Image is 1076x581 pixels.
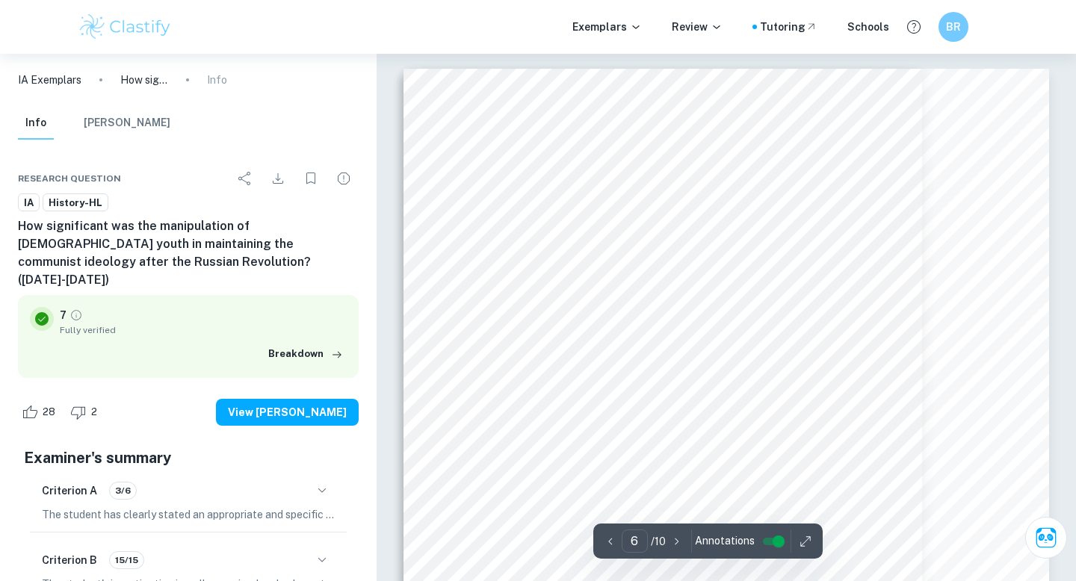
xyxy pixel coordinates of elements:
div: Like [18,400,64,424]
h6: BR [945,19,962,35]
span: the Russian Revolution? ([DATE]-[DATE]) [612,352,925,370]
a: Tutoring [760,19,817,35]
p: How significant was the manipulation of [DEMOGRAPHIC_DATA] youth in maintaining the communist ide... [120,72,168,88]
h6: Criterion A [42,482,97,499]
span: HISTORY IA [670,245,840,283]
h6: Criterion B [42,552,97,568]
h5: Examiner's summary [24,447,353,469]
a: IA [18,193,40,212]
div: Dislike [67,400,105,424]
button: BR [939,12,968,42]
span: 2 [83,405,105,420]
p: / 10 [651,533,666,550]
div: Share [230,164,260,193]
img: Clastify logo [78,12,173,42]
span: Research question [18,172,121,185]
h6: How significant was the manipulation of [DEMOGRAPHIC_DATA] youth in maintaining the communist ide... [18,217,359,289]
p: Review [672,19,723,35]
span: 15/15 [110,553,143,567]
span: IA [19,196,39,211]
a: Grade fully verified [69,308,83,322]
div: Download [263,164,293,193]
p: Info [207,72,227,88]
p: 7 [60,307,67,323]
span: 28 [34,405,64,420]
span: Annotations [695,533,755,549]
button: View [PERSON_NAME] [216,399,359,426]
button: [PERSON_NAME] [84,107,170,140]
a: History-HL [43,193,108,212]
span: 3/6 [110,484,136,497]
div: Report issue [329,164,359,193]
span: History-HL [43,196,108,211]
div: Bookmark [296,164,326,193]
span: How significant was the manipulation [608,305,899,324]
button: Ask Clai [1025,517,1067,559]
a: Schools [847,19,889,35]
button: Help and Feedback [901,14,927,40]
p: Exemplars [572,19,642,35]
span: Fully verified [60,323,347,337]
p: The student has clearly stated an appropriate and specific question for the historical investigat... [42,506,335,523]
button: Breakdown [265,343,347,365]
a: IA Exemplars [18,72,81,88]
button: Info [18,107,54,140]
